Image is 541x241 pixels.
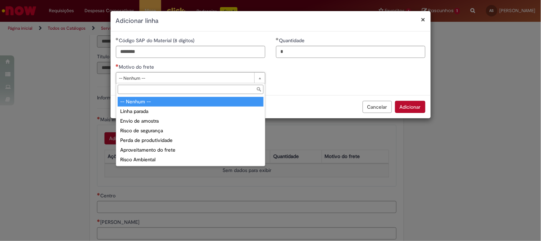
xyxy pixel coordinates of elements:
[118,155,264,164] div: Risco Ambiental
[118,116,264,126] div: Envio de amostra
[118,136,264,145] div: Perda de produtividade
[118,126,264,136] div: Risco de segurança
[118,97,264,107] div: -- Nenhum --
[116,95,265,166] ul: Motivo do frete
[118,107,264,116] div: Linha parada
[118,145,264,155] div: Aproveitamento do frete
